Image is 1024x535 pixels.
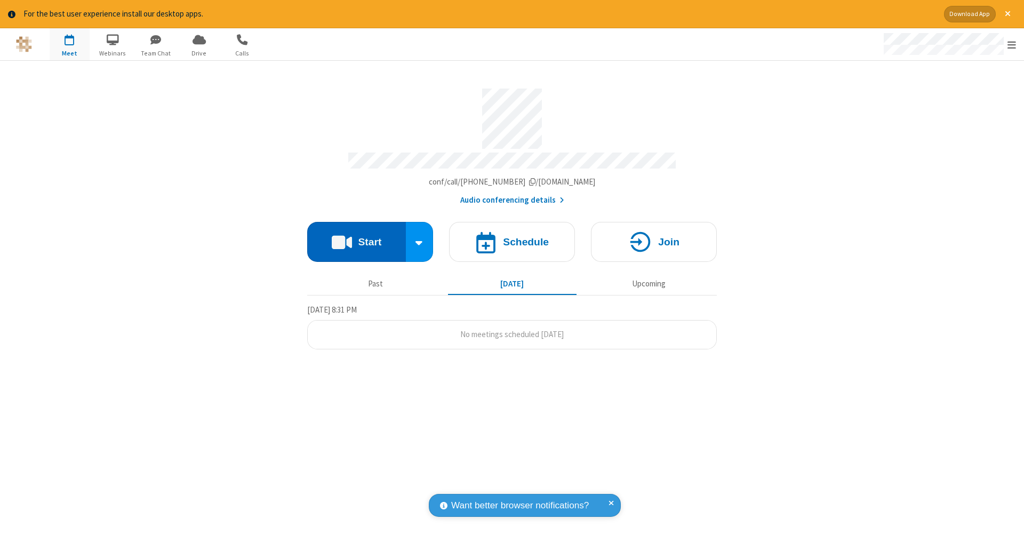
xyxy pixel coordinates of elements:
button: Start [307,222,406,262]
span: Webinars [93,49,133,58]
button: Upcoming [585,274,713,294]
div: Open menu [874,28,1024,60]
button: Close alert [999,6,1016,22]
img: QA Selenium DO NOT DELETE OR CHANGE [16,36,32,52]
span: No meetings scheduled [DATE] [460,329,564,339]
span: Want better browser notifications? [451,499,589,513]
section: Account details [307,81,717,206]
span: [DATE] 8:31 PM [307,305,357,315]
h4: Start [358,237,381,247]
span: Copy my meeting room link [429,177,596,187]
div: Start conference options [406,222,434,262]
button: Copy my meeting room linkCopy my meeting room link [429,176,596,188]
button: Join [591,222,717,262]
span: Team Chat [136,49,176,58]
button: Schedule [449,222,575,262]
button: [DATE] [448,274,577,294]
section: Today's Meetings [307,304,717,349]
button: Past [311,274,440,294]
h4: Join [658,237,679,247]
button: Logo [4,28,44,60]
div: For the best user experience install our desktop apps. [23,8,936,20]
span: Meet [50,49,90,58]
h4: Schedule [503,237,549,247]
span: Calls [222,49,262,58]
span: Drive [179,49,219,58]
button: Download App [944,6,996,22]
button: Audio conferencing details [460,194,564,206]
